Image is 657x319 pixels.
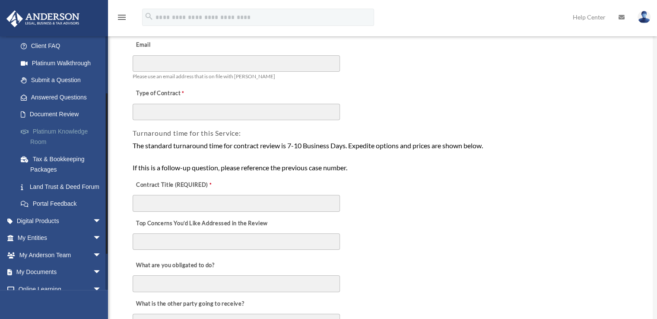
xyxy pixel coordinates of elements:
span: Please use an email address that is on file with [PERSON_NAME] [133,73,275,80]
a: Land Trust & Deed Forum [12,178,114,195]
a: Portal Feedback [12,195,114,213]
a: Tax & Bookkeeping Packages [12,150,114,178]
a: My Documentsarrow_drop_down [6,264,114,281]
label: Top Concerns You’d Like Addressed in the Review [133,217,270,230]
span: arrow_drop_down [93,281,110,298]
span: arrow_drop_down [93,212,110,230]
label: Email [133,39,219,51]
img: Anderson Advisors Platinum Portal [4,10,82,27]
label: What are you obligated to do? [133,259,219,271]
label: What is the other party going to receive? [133,298,246,310]
span: arrow_drop_down [93,246,110,264]
span: arrow_drop_down [93,230,110,247]
i: search [144,12,154,21]
a: Submit a Question [12,72,114,89]
a: Digital Productsarrow_drop_down [6,212,114,230]
a: Platinum Walkthrough [12,54,114,72]
a: Answered Questions [12,89,114,106]
i: menu [117,12,127,22]
div: The standard turnaround time for contract review is 7-10 Business Days. Expedite options and pric... [133,140,630,173]
label: Contract Title (REQUIRED) [133,179,219,191]
a: Platinum Knowledge Room [12,123,114,150]
label: Type of Contract [133,88,219,100]
a: menu [117,15,127,22]
a: My Anderson Teamarrow_drop_down [6,246,114,264]
a: Document Review [12,106,110,123]
span: arrow_drop_down [93,264,110,281]
a: Online Learningarrow_drop_down [6,281,114,298]
a: Client FAQ [12,38,114,55]
img: User Pic [638,11,651,23]
a: My Entitiesarrow_drop_down [6,230,114,247]
span: Turnaround time for this Service: [133,129,241,137]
